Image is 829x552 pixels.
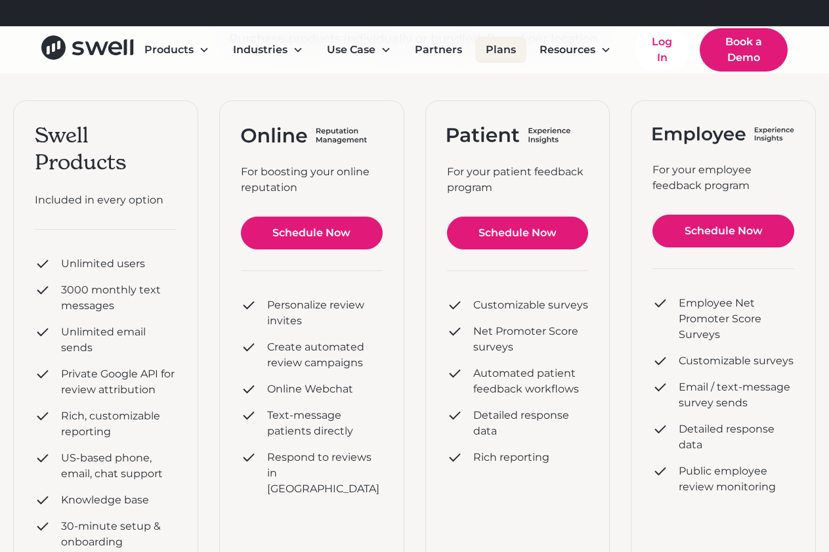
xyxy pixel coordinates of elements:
div: Included in every option [35,192,177,208]
div: Automated patient feedback workflows [473,366,589,397]
div: Customizable surveys [679,353,794,369]
div: Use Case [327,42,375,58]
a: Log In [635,29,689,71]
a: Partners [404,37,473,63]
div: Industries [233,42,287,58]
div: Knowledge base [61,492,149,508]
div: Rich reporting [473,450,549,465]
div: Unlimited users [61,256,145,272]
div: 3000 monthly text messages [61,282,177,314]
a: home [41,35,134,64]
div: Public employee review monitoring [679,463,794,495]
a: Book a Demo [700,28,788,72]
a: Schedule Now [652,215,794,247]
div: Products [144,42,194,58]
div: Private Google API for review attribution [61,366,177,398]
div: Industries [223,37,314,63]
div: Resources [529,37,622,63]
div: For boosting your online reputation [241,164,383,196]
div: Unlimited email sends [61,324,177,356]
div: Personalize review invites [267,297,383,329]
div: Resources [540,42,595,58]
div: Swell Products [35,122,177,177]
div: For your employee feedback program [652,162,794,194]
div: Create automated review campaigns [267,339,383,371]
div: Detailed response data [473,408,589,439]
div: Detailed response data [679,421,794,453]
div: Net Promoter Score surveys [473,324,589,355]
div: Employee Net Promoter Score Surveys [679,295,794,343]
div: Rich, customizable reporting [61,408,177,440]
div: Use Case [316,37,402,63]
div: Email / text-message survey sends [679,379,794,411]
a: Schedule Now [447,217,589,249]
a: Schedule Now [241,217,383,249]
div: 30-minute setup & onboarding [61,519,177,550]
div: US-based phone, email, chat support [61,450,177,482]
div: Online Webchat [267,381,353,397]
div: For your patient feedback program [447,164,589,196]
a: Plans [475,37,526,63]
div: Respond to reviews in [GEOGRAPHIC_DATA] [267,450,383,497]
div: Customizable surveys [473,297,588,313]
div: Products [134,37,220,63]
div: Text-message patients directly [267,408,383,439]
